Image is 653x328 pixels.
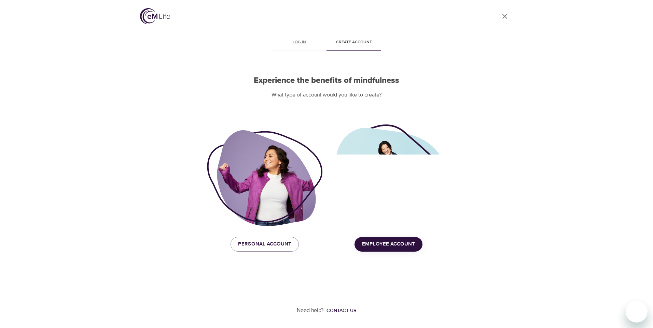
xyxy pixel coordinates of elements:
div: Contact us [326,307,356,314]
span: Employee Account [362,240,415,249]
span: Create account [331,39,377,46]
h2: Experience the benefits of mindfulness [207,76,446,86]
iframe: Button to launch messaging window [626,301,648,323]
span: Personal Account [238,240,291,249]
button: Personal Account [231,237,299,251]
a: Contact us [324,307,356,314]
button: Employee Account [355,237,422,251]
span: Log in [276,39,322,46]
img: logo [140,8,170,24]
p: What type of account would you like to create? [207,91,446,99]
p: Need help? [297,307,324,314]
a: close [497,8,513,25]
